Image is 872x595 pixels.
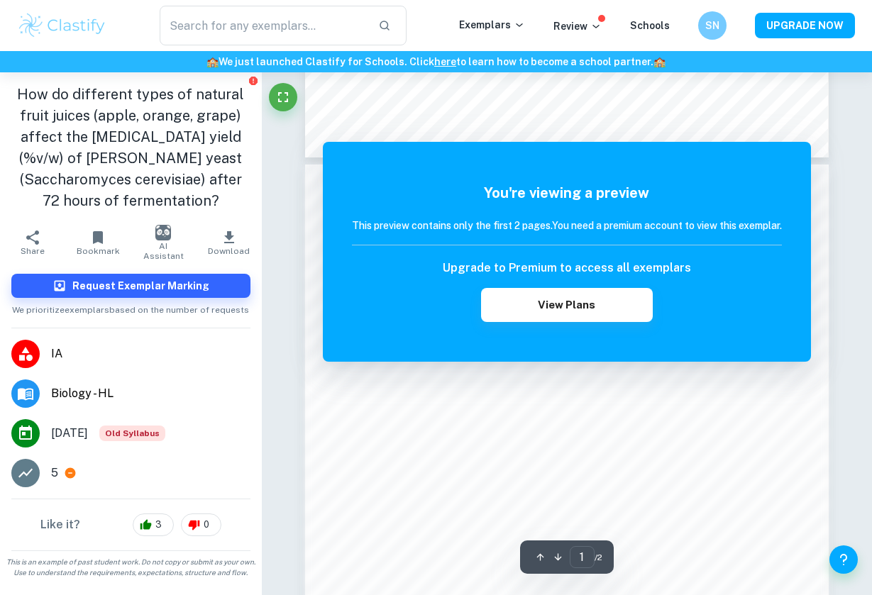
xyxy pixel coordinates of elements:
[755,13,855,38] button: UPGRADE NOW
[705,18,721,33] h6: SN
[51,345,250,362] span: IA
[160,6,366,45] input: Search for any exemplars...
[131,223,196,262] button: AI Assistant
[11,84,250,211] h1: How do different types of natural fruit juices (apple, orange, grape) affect the [MEDICAL_DATA] y...
[459,17,525,33] p: Exemplars
[269,83,297,111] button: Fullscreen
[12,298,249,316] span: We prioritize exemplars based on the number of requests
[51,465,58,482] p: 5
[206,56,219,67] span: 🏫
[196,518,217,532] span: 0
[51,425,88,442] span: [DATE]
[148,518,170,532] span: 3
[99,426,165,441] span: Old Syllabus
[197,223,262,262] button: Download
[11,274,250,298] button: Request Exemplar Marking
[72,278,209,294] h6: Request Exemplar Marking
[248,75,259,86] button: Report issue
[352,218,782,233] h6: This preview contains only the first 2 pages. You need a premium account to view this exemplar.
[17,11,107,40] img: Clastify logo
[443,260,691,277] h6: Upgrade to Premium to access all exemplars
[208,246,250,256] span: Download
[653,56,666,67] span: 🏫
[3,54,869,69] h6: We just launched Clastify for Schools. Click to learn how to become a school partner.
[77,246,120,256] span: Bookmark
[630,20,670,31] a: Schools
[6,557,256,578] span: This is an example of past student work. Do not copy or submit as your own. Use to understand the...
[139,241,187,261] span: AI Assistant
[21,246,45,256] span: Share
[99,426,165,441] div: Starting from the May 2025 session, the Biology IA requirements have changed. It's OK to refer to...
[155,225,171,240] img: AI Assistant
[65,223,131,262] button: Bookmark
[553,18,602,34] p: Review
[51,385,250,402] span: Biology - HL
[40,516,80,533] h6: Like it?
[352,182,782,204] h5: You're viewing a preview
[829,545,858,574] button: Help and Feedback
[595,551,602,564] span: / 2
[698,11,727,40] button: SN
[434,56,456,67] a: here
[481,288,653,322] button: View Plans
